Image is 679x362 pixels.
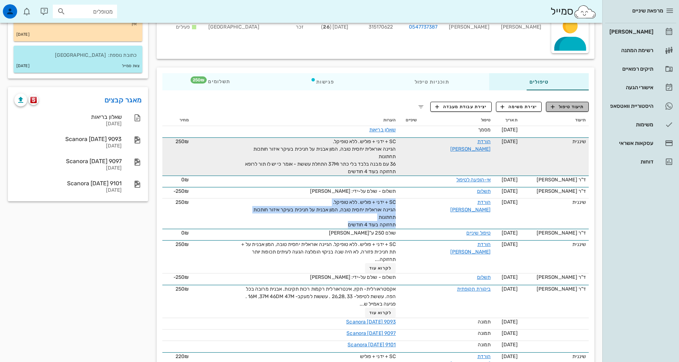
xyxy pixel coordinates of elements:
[265,14,310,35] div: זכר
[409,23,437,31] a: 0547737387
[420,115,494,126] th: טיפול
[523,229,586,237] div: ד"ר [PERSON_NAME]
[162,115,192,126] th: מחיר
[208,24,259,30] span: [GEOGRAPHIC_DATA]
[523,187,586,195] div: ד"ר [PERSON_NAME]
[369,310,391,315] span: לקרוא עוד
[16,31,30,39] small: [DATE]
[608,66,653,72] div: תיקים רפואיים
[365,308,396,318] button: לקרוא עוד
[365,263,396,273] button: לקרוא עוד
[456,177,491,183] a: אי-הופעה לטיפול
[14,136,122,142] div: Scanora [DATE] 9093
[502,330,518,336] span: [DATE]
[435,104,487,110] span: יצירת עבודת מעבדה
[502,286,518,292] span: [DATE]
[450,139,491,152] a: הורדת [PERSON_NAME]
[477,274,491,280] a: תשלום
[348,342,396,348] a: Scanora [DATE] 9101
[192,115,399,126] th: הערות
[270,73,374,90] div: פגישות
[502,139,518,145] span: [DATE]
[608,122,653,127] div: משימות
[176,353,189,360] span: 220₪
[605,135,676,152] a: עסקאות אשראי
[21,6,25,10] span: תג
[19,20,137,28] p: אין
[29,95,39,105] button: scanora logo
[501,104,537,110] span: יצירת משימה
[546,102,589,112] button: תיעוד טיפול
[502,274,518,280] span: [DATE]
[399,115,420,126] th: שיניים
[502,188,518,194] span: [DATE]
[14,143,122,149] div: [DATE]
[632,7,663,14] span: מרפאת שיניים
[173,188,189,194] span: ‎-250₪
[369,127,396,133] a: שאלון בריאות
[478,330,491,336] span: תמונה
[14,121,122,127] div: [DATE]
[605,153,676,170] a: דוחות
[310,188,396,194] span: תשלום - שולם על-ידי: [PERSON_NAME]
[502,319,518,325] span: [DATE]
[551,4,597,19] div: סמייל
[523,273,586,281] div: ד"ר [PERSON_NAME]
[502,342,518,348] span: [DATE]
[14,165,122,171] div: [DATE]
[478,319,491,325] span: תמונה
[443,14,495,35] div: [PERSON_NAME]
[496,102,542,112] button: יצירת משימה
[346,330,396,336] a: Scanora [DATE] 9097
[502,177,518,183] span: [DATE]
[374,73,489,90] div: תוכניות טיפול
[181,177,189,183] span: 0₪
[489,73,589,90] div: טיפולים
[478,342,491,348] span: תמונה
[105,94,142,106] a: מאגר קבצים
[14,114,122,120] div: שאלון בריאות
[605,116,676,133] a: משימות
[608,29,653,35] div: [PERSON_NAME]
[369,24,393,30] span: 315170622
[191,76,207,84] span: תג
[605,97,676,115] a: תגהיסטוריית וואטסאפ
[477,188,491,194] a: תשלום
[16,62,30,70] small: [DATE]
[329,230,396,236] span: שולם 250 ע"[PERSON_NAME]
[176,139,189,145] span: 250₪
[202,79,230,84] span: תשלומים
[551,104,584,110] span: תיעוד טיפול
[502,127,518,133] span: [DATE]
[573,5,597,19] img: SmileCloud logo
[173,274,189,280] span: ‎-250₪
[245,286,396,307] span: אקסטראורלית- תקין, אינטראורלית רקמות רכות תקינות. אבנית מרובה בכל הפה. עששת לטיפול- 33 ,26,28 . ע...
[176,241,189,247] span: 250₪
[346,319,396,325] a: Scanora [DATE] 9093
[502,230,518,236] span: [DATE]
[14,180,122,187] div: Scanora [DATE] 9101
[181,230,189,236] span: 0₪
[14,158,122,165] div: Scanora [DATE] 9097
[30,97,37,103] img: scanora logo
[493,115,520,126] th: תאריך
[502,241,518,247] span: [DATE]
[605,42,676,59] a: רשימת המתנה
[502,353,518,360] span: [DATE]
[608,47,653,53] div: רשימת המתנה
[523,241,586,248] div: שיננית
[605,60,676,77] a: תיקים רפואיים
[502,199,518,205] span: [DATE]
[466,230,491,236] a: טיפול שיניים
[430,102,491,112] button: יצירת עבודת מעבדה
[523,198,586,206] div: שיננית
[523,353,586,360] div: שיננית
[321,24,348,30] span: [DATE] ( )
[523,138,586,145] div: שיננית
[605,79,676,96] a: אישורי הגעה
[521,115,589,126] th: תיעוד
[605,23,676,40] a: [PERSON_NAME]
[608,159,653,165] div: דוחות
[608,103,653,109] div: היסטוריית וואטסאפ
[241,241,396,262] span: SC + ידני + פוליש. ללא טופיקל. הגיינה אוראלית יחסית טובה, המון אבנית על + תת חניכית פזורה, לא היה...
